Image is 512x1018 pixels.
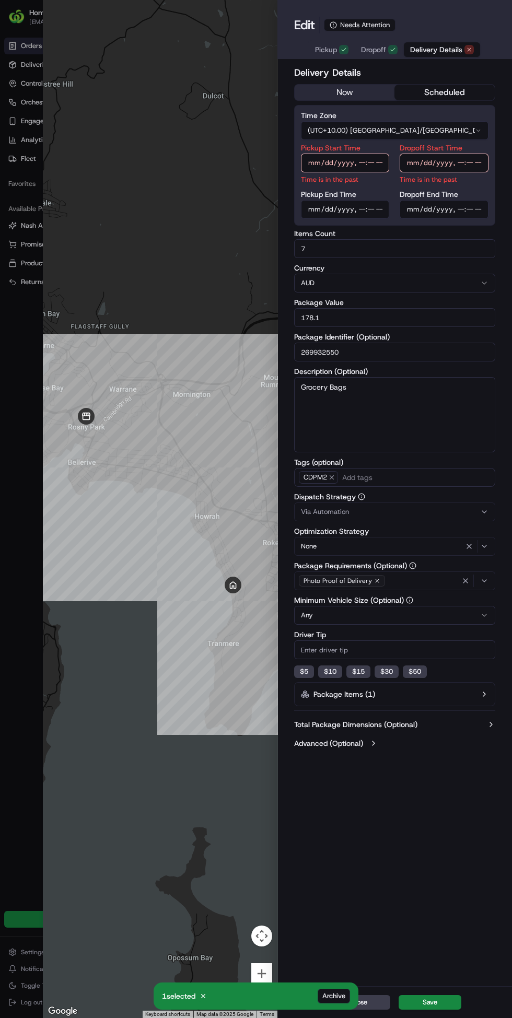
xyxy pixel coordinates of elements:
[87,162,90,170] span: •
[358,493,365,500] button: Dispatch Strategy
[10,152,27,169] img: Lucas Ferreira
[27,67,188,78] input: Got a question? Start typing here...
[294,377,495,452] textarea: Grocery Bags
[340,471,491,484] input: Add tags
[10,42,190,58] p: Welcome 👋
[294,343,495,361] input: Enter package identifier
[294,719,495,730] button: Total Package Dimensions (Optional)
[301,191,390,198] label: Pickup End Time
[92,190,114,198] span: [DATE]
[313,689,375,699] label: Package Items ( 1 )
[301,112,488,119] label: Time Zone
[32,162,85,170] span: [PERSON_NAME]
[10,10,31,31] img: Nash
[74,259,126,267] a: Powered byPylon
[400,174,488,184] p: Time is in the past
[294,640,495,659] input: Enter driver tip
[400,191,488,198] label: Dropoff End Time
[21,162,29,171] img: 1736555255976-a54dd68f-1ca7-489b-9aae-adbdc363a1c4
[299,471,338,484] span: CDPM2
[400,144,488,151] label: Dropoff Start Time
[406,596,413,604] button: Minimum Vehicle Size (Optional)
[375,665,399,678] button: $30
[301,144,390,151] label: Pickup Start Time
[294,264,495,272] label: Currency
[294,299,495,306] label: Package Value
[104,259,126,267] span: Pylon
[145,1011,190,1018] button: Keyboard shortcuts
[361,44,386,55] span: Dropoff
[294,493,495,500] label: Dispatch Strategy
[301,174,390,184] p: Time is in the past
[294,459,495,466] label: Tags (optional)
[409,562,416,569] button: Package Requirements (Optional)
[318,665,342,678] button: $10
[324,19,395,31] div: Needs Attention
[10,100,29,119] img: 1736555255976-a54dd68f-1ca7-489b-9aae-adbdc363a1c4
[22,100,41,119] img: 4281594248423_2fcf9dad9f2a874258b8_72.png
[45,1004,80,1018] img: Google
[251,963,272,984] button: Zoom in
[294,65,495,80] h2: Delivery Details
[304,577,372,585] span: Photo Proof of Delivery
[251,985,272,1005] button: Zoom out
[294,562,495,569] label: Package Requirements (Optional)
[346,665,370,678] button: $15
[294,239,495,258] input: Enter items count
[294,528,495,535] label: Optimization Strategy
[47,100,171,110] div: Start new chat
[32,190,85,198] span: [PERSON_NAME]
[294,17,315,33] h1: Edit
[6,229,84,248] a: 📗Knowledge Base
[399,995,461,1010] button: Save
[394,85,495,100] button: scheduled
[260,1011,274,1017] a: Terms (opens in new tab)
[21,233,80,244] span: Knowledge Base
[84,229,172,248] a: 💻API Documentation
[21,191,29,199] img: 1736555255976-a54dd68f-1ca7-489b-9aae-adbdc363a1c4
[294,230,495,237] label: Items Count
[294,596,495,604] label: Minimum Vehicle Size (Optional)
[294,571,495,590] button: Photo Proof of Delivery
[10,180,27,197] img: Brigitte Vinadas
[294,537,495,556] button: None
[251,926,272,946] button: Map camera controls
[294,631,495,638] label: Driver Tip
[45,1004,80,1018] a: Open this area in Google Maps (opens a new window)
[10,136,70,144] div: Past conversations
[87,190,90,198] span: •
[403,665,427,678] button: $50
[92,162,114,170] span: [DATE]
[294,333,495,341] label: Package Identifier (Optional)
[294,682,495,706] button: Package Items (1)
[196,1011,253,1017] span: Map data ©2025 Google
[178,103,190,115] button: Start new chat
[328,995,390,1010] button: Close
[301,542,317,551] span: None
[315,44,337,55] span: Pickup
[10,235,19,243] div: 📗
[294,502,495,521] button: Via Automation
[99,233,168,244] span: API Documentation
[88,235,97,243] div: 💻
[295,85,395,100] button: now
[410,44,462,55] span: Delivery Details
[294,738,495,748] button: Advanced (Optional)
[47,110,144,119] div: We're available if you need us!
[294,738,363,748] label: Advanced (Optional)
[162,134,190,146] button: See all
[294,719,417,730] label: Total Package Dimensions (Optional)
[301,507,349,517] span: Via Automation
[294,368,495,375] label: Description (Optional)
[294,665,314,678] button: $5
[294,308,495,327] input: Enter package value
